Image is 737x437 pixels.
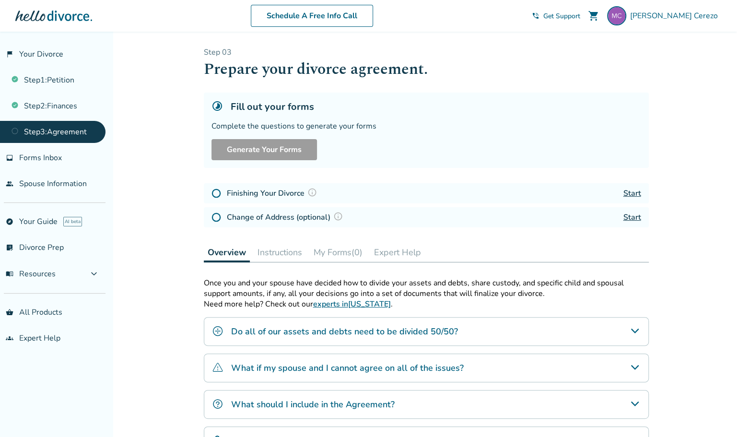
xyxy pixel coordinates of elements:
span: [PERSON_NAME] Cerezo [630,11,722,21]
span: AI beta [63,217,82,226]
span: explore [6,218,13,225]
a: Start [623,212,641,223]
span: Get Support [543,12,580,21]
img: Not Started [211,213,221,222]
span: Forms Inbox [19,153,62,163]
img: What if my spouse and I cannot agree on all of the issues? [212,362,223,373]
div: Do all of our assets and debts need to be divided 50/50? [204,317,649,346]
span: groups [6,334,13,342]
img: Question Mark [333,212,343,221]
div: What if my spouse and I cannot agree on all of the issues? [204,354,649,382]
span: shopping_basket [6,308,13,316]
span: expand_more [88,268,100,280]
img: Not Started [211,189,221,198]
iframe: Chat Widget [689,391,737,437]
img: Do all of our assets and debts need to be divided 50/50? [212,325,223,337]
h4: Change of Address (optional) [227,211,346,224]
h5: Fill out your forms [231,100,314,113]
img: mcerezogt@gmail.com [607,6,626,25]
a: Start [623,188,641,199]
h4: What should I include in the Agreement? [231,398,395,411]
img: What should I include in the Agreement? [212,398,223,410]
button: My Forms(0) [310,243,366,262]
span: flag_2 [6,50,13,58]
span: menu_book [6,270,13,278]
span: phone_in_talk [532,12,539,20]
span: Resources [6,269,56,279]
p: Step 0 3 [204,47,649,58]
p: Once you and your spouse have decided how to divide your assets and debts, share custody, and spe... [204,278,649,299]
div: What should I include in the Agreement? [204,390,649,419]
button: Instructions [254,243,306,262]
a: phone_in_talkGet Support [532,12,580,21]
img: Question Mark [307,188,317,197]
span: list_alt_check [6,244,13,251]
button: Expert Help [370,243,425,262]
h4: Do all of our assets and debts need to be divided 50/50? [231,325,458,338]
div: Complete the questions to generate your forms [211,121,641,131]
span: shopping_cart [588,10,599,22]
h4: What if my spouse and I cannot agree on all of the issues? [231,362,464,374]
h1: Prepare your divorce agreement. [204,58,649,81]
span: people [6,180,13,188]
span: inbox [6,154,13,162]
a: Schedule A Free Info Call [251,5,373,27]
h4: Finishing Your Divorce [227,187,320,200]
p: Need more help? Check out our . [204,299,649,309]
button: Generate Your Forms [211,139,317,160]
a: experts in[US_STATE] [313,299,391,309]
button: Overview [204,243,250,262]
